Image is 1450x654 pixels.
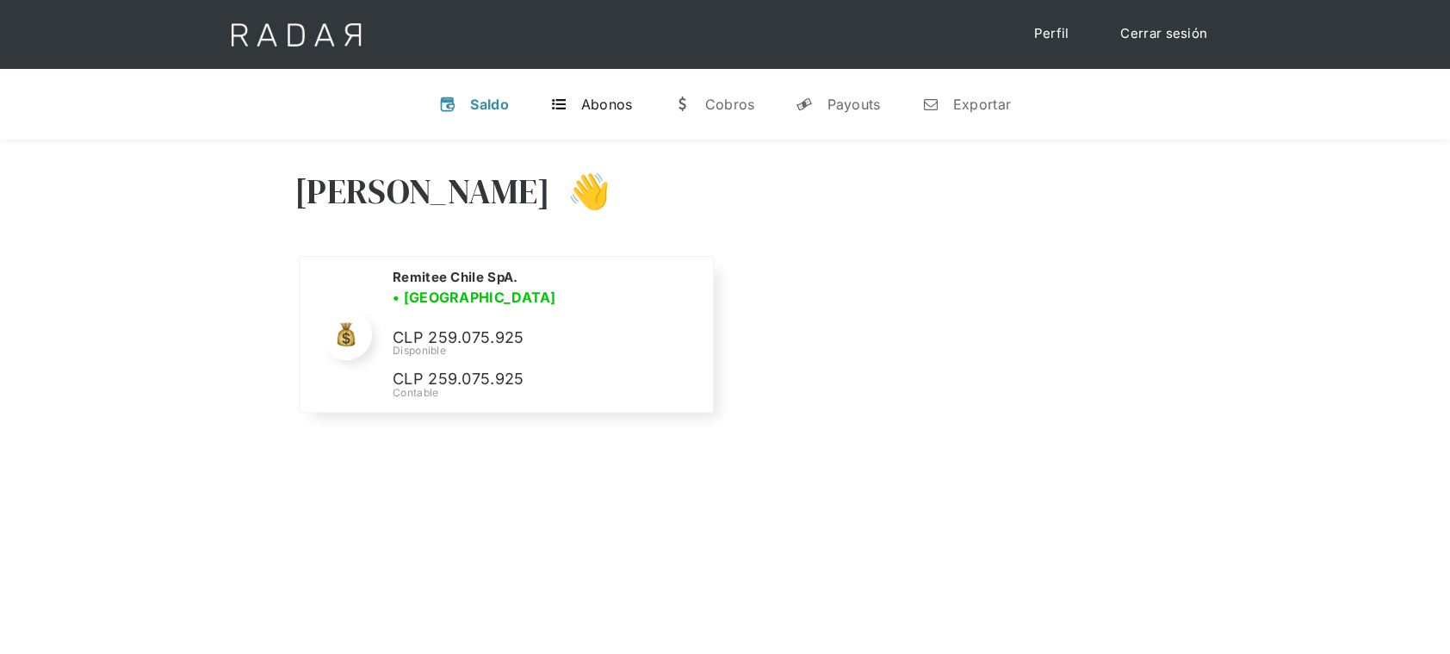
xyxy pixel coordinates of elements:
div: Saldo [470,96,509,113]
div: Exportar [952,96,1010,113]
div: t [550,96,567,113]
h3: [PERSON_NAME] [294,170,550,213]
a: Cerrar sesión [1103,17,1224,51]
div: n [921,96,939,113]
h2: Remitee Chile SpA. [393,269,517,286]
div: v [439,96,456,113]
div: Payouts [827,96,880,113]
div: w [673,96,691,113]
div: Disponible [393,343,692,358]
div: Contable [393,385,692,401]
p: CLP 259.075.925 [393,367,651,392]
div: Cobros [704,96,754,113]
a: Perfil [1016,17,1086,51]
div: y [796,96,813,113]
h3: 👋 [550,170,610,213]
p: CLP 259.075.925 [393,326,651,351]
div: Abonos [581,96,633,113]
h3: • [GEOGRAPHIC_DATA] [393,287,556,308]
